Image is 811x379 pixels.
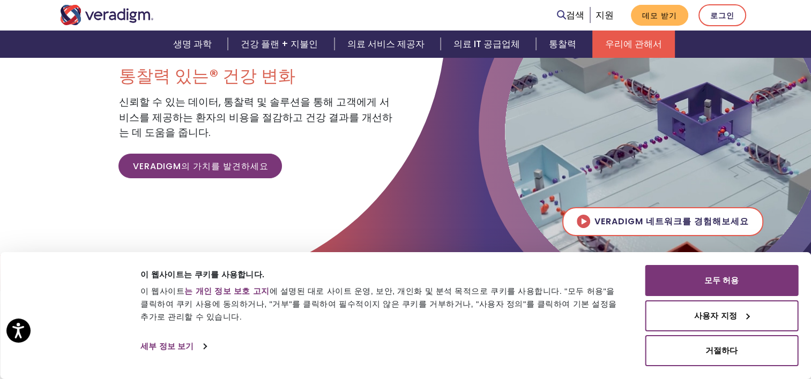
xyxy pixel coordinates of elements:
[140,285,621,323] div: 이 웹사이트 에 설명된 대로 사이트 운영, 보안, 개인화 및 분석 목적으로 쿠키를 사용합니다. "모두 허용"을 클릭하여 쿠키 사용에 동의하거나, "거부"를 클릭하여 필수적이지...
[441,31,536,58] a: 의료 IT 공급업체
[334,31,441,58] a: 의료 서비스 제공자
[596,9,614,21] a: 지원
[631,5,688,26] a: 데모 받기
[536,31,592,58] a: 통찰력
[140,338,206,354] a: 세부 정보 보기
[592,31,675,58] a: 우리에 관해서
[160,31,228,58] a: 생명 과학
[698,4,746,26] a: 로그인
[118,95,392,140] span: 신뢰할 수 있는 데이터, 통찰력 및 솔루션을 통해 고객에게 서비스를 제공하는 환자의 비용을 절감하고 건강 결과를 개선하는 데 도움을 줍니다.
[228,31,334,58] a: 건강 플랜 + 지불인
[645,335,798,366] button: 거절하다
[566,9,584,21] font: 검색
[60,5,154,25] img: Veradigm 로고
[694,311,736,320] font: 사용자 지정
[118,66,397,86] h1: 통찰력 있는® 건강 변화
[645,265,798,296] button: 모두 허용
[140,268,621,281] div: 이 웹사이트는 쿠키를 사용합니다.
[118,154,282,178] a: Veradigm의 가치를 발견하세요
[184,286,269,295] a: 는 개인 정보 보호 고지
[645,300,798,331] button: 사용자 지정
